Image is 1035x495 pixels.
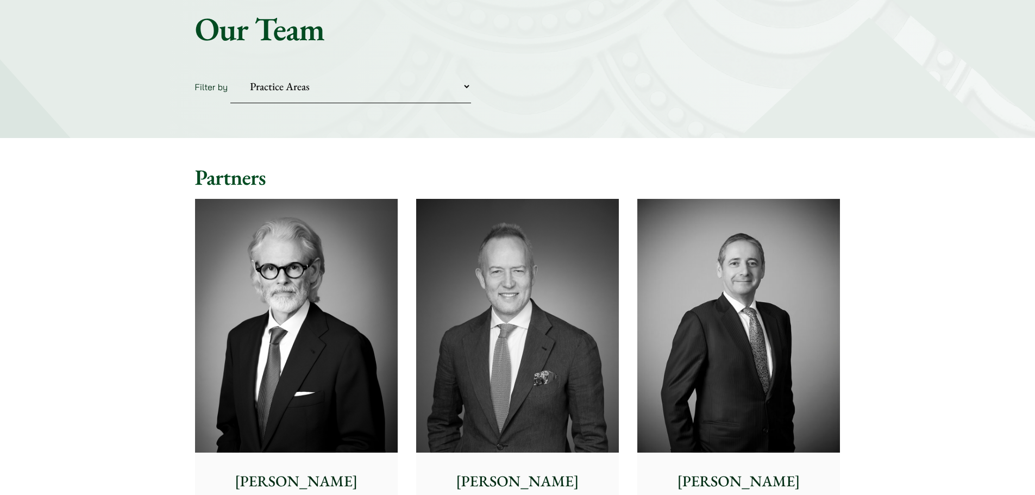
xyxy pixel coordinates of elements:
[195,9,840,48] h1: Our Team
[195,164,840,190] h2: Partners
[195,82,228,92] label: Filter by
[204,470,389,493] p: [PERSON_NAME]
[425,470,610,493] p: [PERSON_NAME]
[646,470,831,493] p: [PERSON_NAME]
